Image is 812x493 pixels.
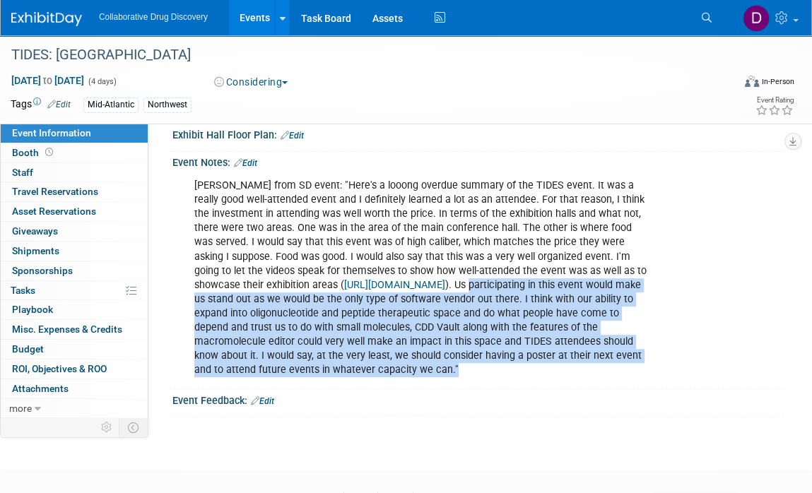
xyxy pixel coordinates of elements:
[12,343,44,355] span: Budget
[47,100,71,109] a: Edit
[9,403,32,414] span: more
[1,202,148,221] a: Asset Reservations
[1,124,148,143] a: Event Information
[673,73,794,95] div: Event Format
[172,152,784,170] div: Event Notes:
[1,222,148,241] a: Giveaways
[1,163,148,182] a: Staff
[12,245,59,256] span: Shipments
[12,225,58,237] span: Giveaways
[1,261,148,280] a: Sponsorships
[143,97,192,112] div: Northwest
[12,323,122,335] span: Misc. Expenses & Credits
[12,167,33,178] span: Staff
[1,281,148,300] a: Tasks
[251,396,274,406] a: Edit
[1,320,148,339] a: Misc. Expenses & Credits
[1,182,148,201] a: Travel Reservations
[761,76,794,87] div: In-Person
[12,206,96,217] span: Asset Reservations
[12,304,53,315] span: Playbook
[11,285,35,296] span: Tasks
[42,147,56,158] span: Booth not reserved yet
[12,383,69,394] span: Attachments
[1,360,148,379] a: ROI, Objectives & ROO
[87,77,117,86] span: (4 days)
[41,75,54,86] span: to
[12,265,73,276] span: Sponsorships
[1,379,148,398] a: Attachments
[12,127,91,138] span: Event Information
[11,97,71,113] td: Tags
[344,279,445,291] a: [URL][DOMAIN_NAME]
[1,300,148,319] a: Playbook
[1,399,148,418] a: more
[1,143,148,162] a: Booth
[12,363,107,374] span: ROI, Objectives & ROO
[99,12,208,22] span: Collaborative Drug Discovery
[209,75,293,89] button: Considering
[11,74,85,87] span: [DATE] [DATE]
[184,172,660,384] div: [PERSON_NAME] from SD event: "Here's a looong overdue summary of the TIDES event. It was a really...
[172,390,784,408] div: Event Feedback:
[119,418,148,436] td: Toggle Event Tabs
[95,418,119,436] td: Personalize Event Tab Strip
[755,97,794,104] div: Event Rating
[1,242,148,261] a: Shipments
[6,42,717,68] div: TIDES: [GEOGRAPHIC_DATA]
[1,340,148,359] a: Budget
[281,131,304,141] a: Edit
[172,124,784,143] div: Exhibit Hall Floor Plan:
[11,12,82,26] img: ExhibitDay
[743,5,770,32] img: Daniel Castro
[745,76,759,87] img: Format-Inperson.png
[234,158,257,168] a: Edit
[83,97,139,112] div: Mid-Atlantic
[12,147,56,158] span: Booth
[12,186,98,197] span: Travel Reservations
